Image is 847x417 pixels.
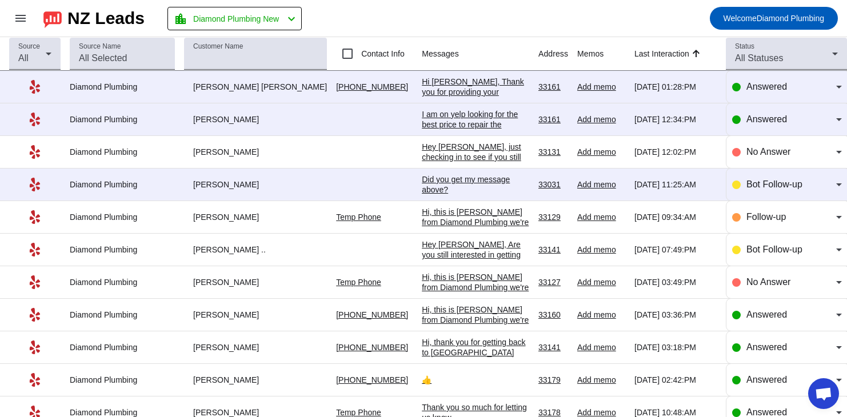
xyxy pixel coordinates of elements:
[70,212,175,222] div: Diamond Plumbing
[184,310,327,320] div: [PERSON_NAME]
[184,212,327,222] div: [PERSON_NAME]
[43,9,62,28] img: logo
[184,82,327,92] div: [PERSON_NAME] [PERSON_NAME]
[538,342,568,352] div: 33141
[577,244,625,255] div: Add memo
[70,244,175,255] div: Diamond Plumbing
[808,378,839,409] a: Open chat
[538,310,568,320] div: 33160
[577,212,625,222] div: Add memo
[735,53,783,63] span: All Statuses
[538,244,568,255] div: 33141
[184,277,327,287] div: [PERSON_NAME]
[746,212,786,222] span: Follow-up
[746,375,787,384] span: Answered
[577,342,625,352] div: Add memo
[28,210,42,224] mat-icon: Yelp
[634,342,717,352] div: [DATE] 03:18:PM
[634,147,717,157] div: [DATE] 12:02:PM
[735,43,754,50] mat-label: Status
[577,277,625,287] div: Add memo
[359,48,405,59] label: Contact Info
[70,375,175,385] div: Diamond Plumbing
[577,37,634,71] th: Memos
[184,244,327,255] div: [PERSON_NAME] ..
[336,375,408,384] a: [PHONE_NUMBER]
[336,408,381,417] a: Temp Phone
[28,80,42,94] mat-icon: Yelp
[577,375,625,385] div: Add memo
[70,114,175,125] div: Diamond Plumbing
[336,310,408,319] a: [PHONE_NUMBER]
[422,207,529,320] div: Hi, this is [PERSON_NAME] from Diamond Plumbing we're following up on your recent plumbing servic...
[18,43,40,50] mat-label: Source
[577,82,625,92] div: Add memo
[724,14,757,23] span: Welcome
[79,43,121,50] mat-label: Source Name
[167,7,302,30] button: Diamond Plumbing New
[79,51,166,65] input: All Selected
[577,310,625,320] div: Add memo
[28,113,42,126] mat-icon: Yelp
[422,37,538,71] th: Messages
[577,147,625,157] div: Add memo
[184,342,327,352] div: [PERSON_NAME]
[336,82,408,91] a: [PHONE_NUMBER]
[70,179,175,190] div: Diamond Plumbing
[184,179,327,190] div: [PERSON_NAME]
[422,375,529,385] div: 👍
[28,145,42,159] mat-icon: Yelp
[422,109,529,243] div: I am on yelp looking for the best price to repair the bathtub piece via caulking and the water dr...
[70,147,175,157] div: Diamond Plumbing
[184,114,327,125] div: [PERSON_NAME]
[634,82,717,92] div: [DATE] 01:28:PM
[634,114,717,125] div: [DATE] 12:34:PM
[70,277,175,287] div: Diamond Plumbing
[538,179,568,190] div: 33031
[634,179,717,190] div: [DATE] 11:25:AM
[70,342,175,352] div: Diamond Plumbing
[422,142,529,214] div: Hey [PERSON_NAME], just checking in to see if you still need help with your project. Please let m...
[710,7,838,30] button: WelcomeDiamond Plumbing
[184,375,327,385] div: [PERSON_NAME]
[746,407,787,417] span: Answered
[634,310,717,320] div: [DATE] 03:36:PM
[67,10,145,26] div: NZ Leads
[538,277,568,287] div: 33127
[422,239,529,291] div: Hey [PERSON_NAME], Are you still interested in getting an estimate? Is there a good number to rea...
[28,373,42,387] mat-icon: Yelp
[746,114,787,124] span: Answered
[746,147,790,157] span: No Answer
[577,114,625,125] div: Add memo
[746,244,802,254] span: Bot Follow-up
[336,212,381,222] a: Temp Phone
[538,147,568,157] div: 33131
[422,272,529,385] div: Hi, this is [PERSON_NAME] from Diamond Plumbing we're following up on your recent plumbing servic...
[174,12,187,26] mat-icon: location_city
[538,212,568,222] div: 33129
[28,243,42,256] mat-icon: Yelp
[14,11,27,25] mat-icon: menu
[634,277,717,287] div: [DATE] 03:49:PM
[184,147,327,157] div: [PERSON_NAME]
[746,179,802,189] span: Bot Follow-up
[422,77,529,128] div: Hi [PERSON_NAME], Thank you for providing your information! We'll get back to you as soon as poss...
[18,53,29,63] span: All
[28,178,42,191] mat-icon: Yelp
[634,375,717,385] div: [DATE] 02:42:PM
[336,343,408,352] a: [PHONE_NUMBER]
[634,244,717,255] div: [DATE] 07:49:PM
[746,277,790,287] span: No Answer
[28,308,42,322] mat-icon: Yelp
[422,174,529,195] div: Did you get my message above?​
[634,48,689,59] div: Last Interaction
[746,342,787,352] span: Answered
[634,212,717,222] div: [DATE] 09:34:AM
[336,278,381,287] a: Temp Phone
[538,114,568,125] div: 33161
[577,179,625,190] div: Add memo
[538,375,568,385] div: 33179
[70,310,175,320] div: Diamond Plumbing
[746,310,787,319] span: Answered
[285,12,298,26] mat-icon: chevron_left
